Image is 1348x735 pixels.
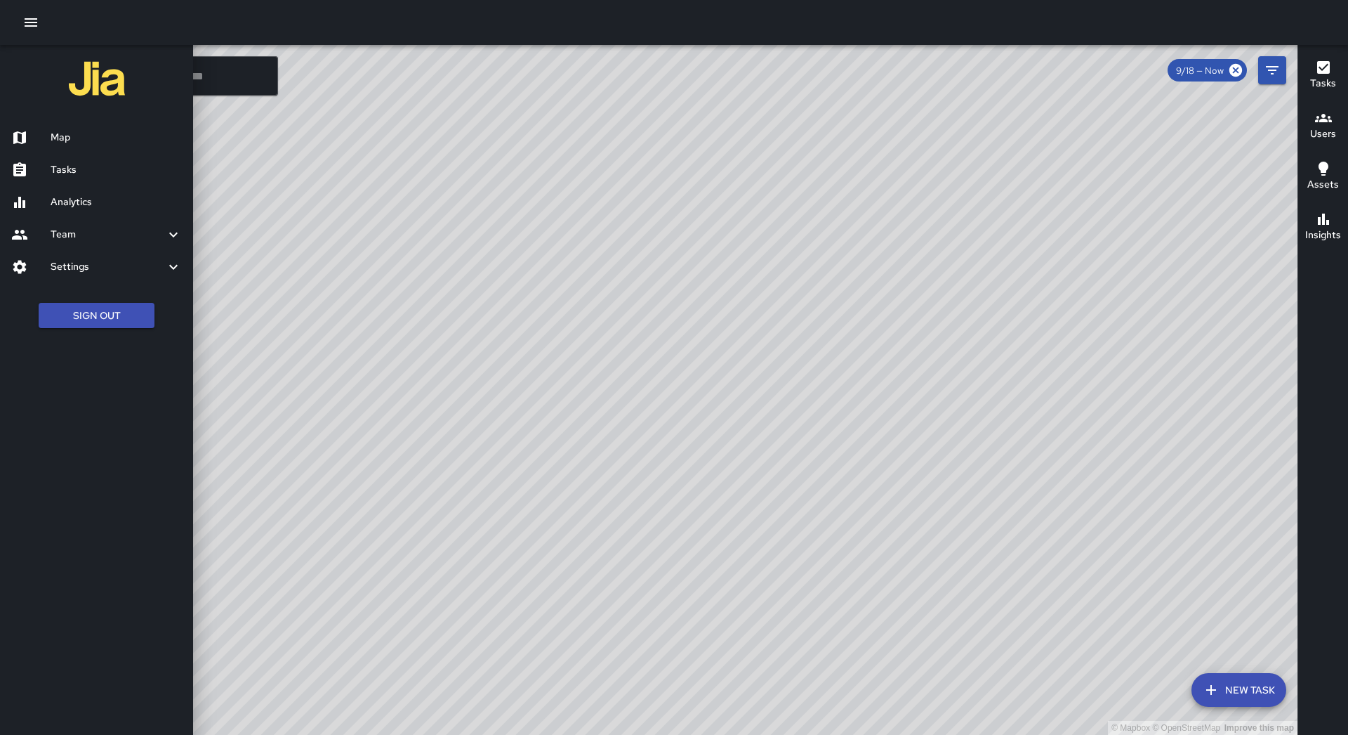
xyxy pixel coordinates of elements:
h6: Settings [51,259,165,275]
button: New Task [1191,673,1286,707]
h6: Team [51,227,165,242]
h6: Users [1310,126,1336,142]
h6: Analytics [51,195,182,210]
img: jia-logo [69,51,125,107]
h6: Tasks [51,162,182,178]
h6: Tasks [1310,76,1336,91]
h6: Assets [1307,177,1339,193]
button: Sign Out [39,303,154,329]
h6: Insights [1305,228,1341,243]
h6: Map [51,130,182,145]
